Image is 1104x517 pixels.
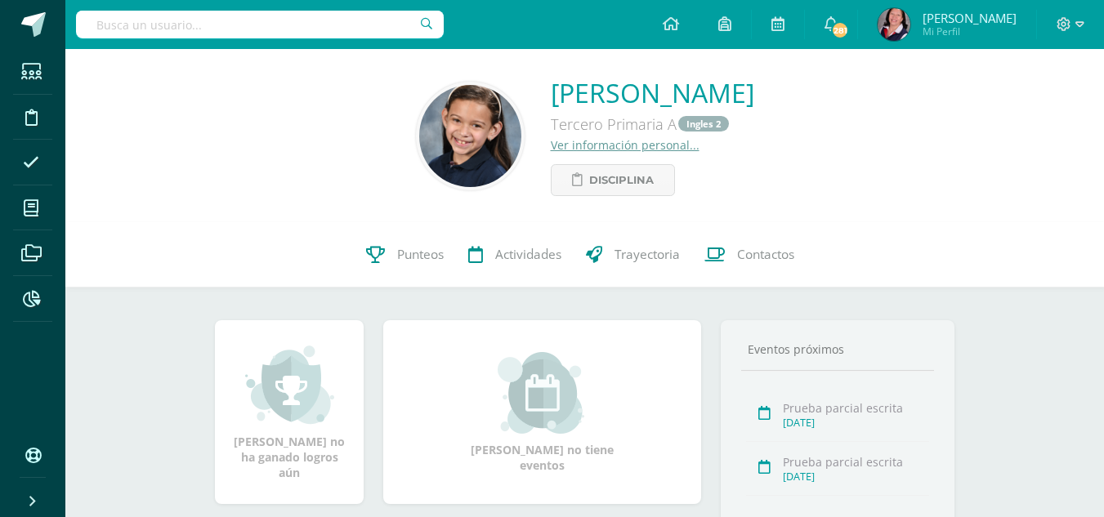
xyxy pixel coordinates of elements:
[831,21,849,39] span: 281
[498,352,587,434] img: event_small.png
[551,75,754,110] a: [PERSON_NAME]
[397,247,444,264] span: Punteos
[76,11,444,38] input: Busca un usuario...
[551,164,675,196] a: Disciplina
[419,85,521,187] img: 2392a40459fe6c0303daf9052592c894.png
[783,400,929,416] div: Prueba parcial escrita
[354,222,456,287] a: Punteos
[231,344,347,480] div: [PERSON_NAME] no ha ganado logros aún
[923,10,1017,26] span: [PERSON_NAME]
[245,344,334,426] img: achievement_small.png
[551,110,754,137] div: Tercero Primaria A
[923,25,1017,38] span: Mi Perfil
[783,416,929,430] div: [DATE]
[551,137,699,153] a: Ver información personal...
[783,470,929,484] div: [DATE]
[456,222,574,287] a: Actividades
[737,247,794,264] span: Contactos
[574,222,692,287] a: Trayectoria
[783,454,929,470] div: Prueba parcial escrita
[878,8,910,41] img: ff0f9ace4d1c23045c539ed074e89c73.png
[615,247,680,264] span: Trayectoria
[678,116,729,131] a: Ingles 2
[495,247,561,264] span: Actividades
[741,341,934,357] div: Eventos próximos
[461,352,624,473] div: [PERSON_NAME] no tiene eventos
[692,222,807,287] a: Contactos
[589,165,654,195] span: Disciplina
